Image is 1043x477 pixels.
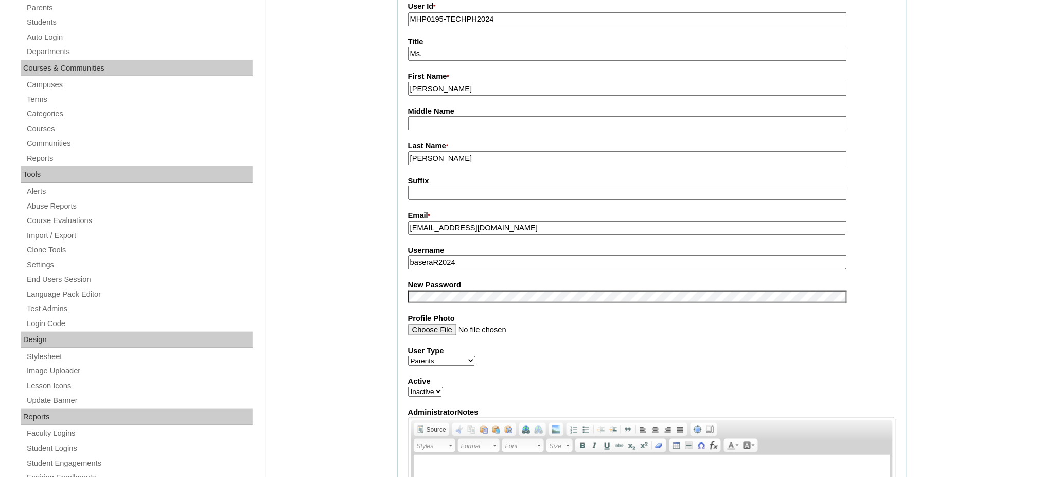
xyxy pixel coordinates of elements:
label: Middle Name [408,106,896,117]
a: Table [670,440,683,451]
label: User Type [408,346,896,356]
a: Text Color [725,440,741,451]
a: Paste [478,424,490,435]
a: Copy [466,424,478,435]
a: Communities [26,137,253,150]
a: Language Pack Editor [26,288,253,301]
a: Underline [601,440,613,451]
label: Email [408,210,896,222]
a: Insert Horizontal Line [683,440,695,451]
a: Center [649,424,662,435]
span: Size [550,440,565,452]
span: Format [461,440,492,452]
a: Course Evaluations [26,214,253,227]
a: Add Image [550,424,562,435]
label: Profile Photo [408,313,896,324]
a: Parents [26,2,253,14]
label: Title [408,37,896,47]
div: Design [21,332,253,348]
a: Source [415,424,448,435]
label: Suffix [408,176,896,186]
a: Categories [26,108,253,121]
a: Subscript [626,440,638,451]
a: Cut [453,424,466,435]
a: Format [458,439,500,452]
a: Abuse Reports [26,200,253,213]
a: End Users Session [26,273,253,286]
a: Students [26,16,253,29]
a: Import / Export [26,229,253,242]
a: Unlink [533,424,545,435]
a: Clone Tools [26,244,253,257]
a: Insert Special Character [695,440,708,451]
a: Styles [414,439,455,452]
span: Source [425,425,446,434]
a: Decrease Indent [595,424,607,435]
a: Settings [26,259,253,271]
label: New Password [408,280,896,291]
a: Increase Indent [607,424,620,435]
a: Update Banner [26,394,253,407]
a: Justify [674,424,686,435]
a: Reports [26,152,253,165]
a: Stylesheet [26,350,253,363]
a: Student Engagements [26,457,253,470]
a: Block Quote [622,424,634,435]
span: Styles [417,440,448,452]
a: Link [520,424,533,435]
div: Tools [21,166,253,183]
a: Strike Through [613,440,626,451]
label: Active [408,376,896,387]
a: Remove Format [653,440,665,451]
a: Font [502,439,544,452]
label: Username [408,245,896,256]
a: Size [546,439,573,452]
a: Paste from Word [503,424,515,435]
a: Auto Login [26,31,253,44]
a: Courses [26,123,253,135]
label: AdministratorNotes [408,407,896,418]
div: Courses & Communities [21,60,253,77]
a: Insert Equation [708,440,720,451]
a: Alerts [26,185,253,198]
label: Last Name [408,141,896,152]
div: Reports [21,409,253,425]
a: Test Admins [26,302,253,315]
a: Align Right [662,424,674,435]
a: Faculty Logins [26,427,253,440]
a: Departments [26,45,253,58]
a: Italic [589,440,601,451]
a: Insert/Remove Bulleted List [580,424,592,435]
span: Font [505,440,536,452]
a: Bold [576,440,589,451]
a: Lesson Icons [26,380,253,393]
a: Login Code [26,317,253,330]
a: Superscript [638,440,650,451]
a: Campuses [26,78,253,91]
a: Maximize [692,424,704,435]
label: First Name [408,71,896,82]
a: Terms [26,93,253,106]
a: Show Blocks [704,424,716,435]
a: Insert/Remove Numbered List [568,424,580,435]
a: Align Left [637,424,649,435]
label: User Id [408,1,896,12]
a: Student Logins [26,442,253,455]
a: Paste as plain text [490,424,503,435]
a: Background Color [741,440,757,451]
a: Image Uploader [26,365,253,378]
